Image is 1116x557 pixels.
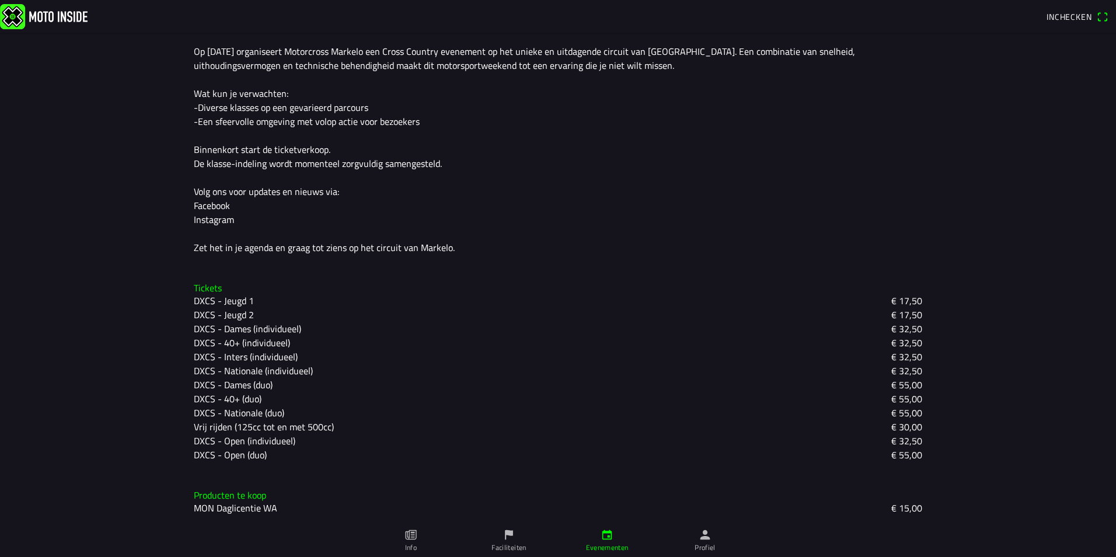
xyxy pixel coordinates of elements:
ion-text: € 32,50 [891,350,922,364]
ion-label: Profiel [695,542,716,553]
ion-icon: person [699,528,712,541]
ion-label: Faciliteiten [491,542,526,553]
ion-text: DXCS - Open (duo) [194,448,267,462]
ion-label: Info [405,542,417,553]
ion-text: DXCS - Dames (individueel) [194,322,301,336]
ion-text: DXCS - 40+ (duo) [194,392,261,406]
ion-text: DXCS - Nationale (individueel) [194,364,313,378]
ion-text: DXCS - Jeugd 2 [194,308,254,322]
ion-text: € 32,50 [891,322,922,336]
ion-text: DXCS - Dames (duo) [194,378,273,392]
div: Cross Country Event – Motorcross Markelo – [DATE] Op [DATE] organiseert Motorcross Markelo een Cr... [194,16,922,255]
ion-text: DXCS - Nationale (duo) [194,406,284,420]
ion-icon: flag [503,528,515,541]
ion-text: € 55,00 [891,448,922,462]
ion-text: DXCS - Open (individueel) [194,434,295,448]
ion-text: DXCS - Inters (individueel) [194,350,298,364]
ion-icon: paper [404,528,417,541]
ion-text: € 32,50 [891,434,922,448]
ion-text: Vrij rijden (125cc tot en met 500cc) [194,420,334,434]
span: € 15,00 [891,501,922,515]
ion-text: DXCS - 40+ (individueel) [194,336,290,350]
ion-text: € 30,00 [891,420,922,434]
ion-text: € 55,00 [891,392,922,406]
span: MON Daglicentie WA [194,501,277,515]
ion-icon: calendar [601,528,613,541]
ion-label: Evenementen [586,542,629,553]
ion-text: € 55,00 [891,406,922,420]
ion-text: € 32,50 [891,336,922,350]
ion-text: € 17,50 [891,308,922,322]
ion-text: DXCS - Jeugd 1 [194,294,254,308]
h3: Tickets [194,283,922,294]
a: Incheckenqr scanner [1041,6,1114,26]
ion-text: € 17,50 [891,294,922,308]
ion-text: € 55,00 [891,378,922,392]
span: Inchecken [1047,11,1092,23]
ion-text: € 32,50 [891,364,922,378]
h3: Producten te koop [194,490,922,501]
